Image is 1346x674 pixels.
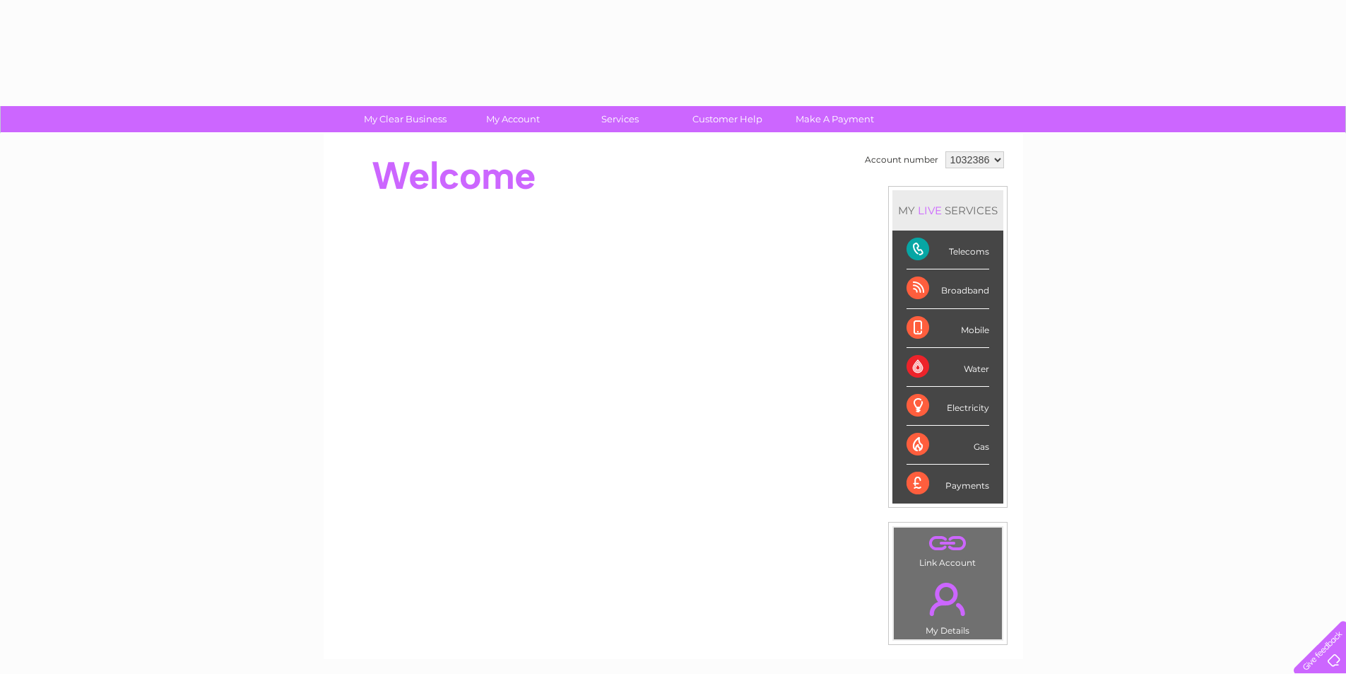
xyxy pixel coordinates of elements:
div: LIVE [915,204,945,217]
div: Payments [907,465,989,503]
div: Electricity [907,387,989,426]
a: My Clear Business [347,106,464,132]
div: Telecoms [907,231,989,269]
div: Gas [907,426,989,465]
td: Account number [861,148,942,172]
div: Mobile [907,309,989,348]
a: . [897,574,998,624]
a: My Account [454,106,571,132]
div: MY SERVICES [892,190,1003,231]
a: Customer Help [669,106,786,132]
div: Broadband [907,269,989,308]
div: Water [907,348,989,387]
a: Services [562,106,678,132]
td: My Details [893,571,1003,640]
a: . [897,531,998,556]
td: Link Account [893,527,1003,571]
a: Make A Payment [777,106,893,132]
